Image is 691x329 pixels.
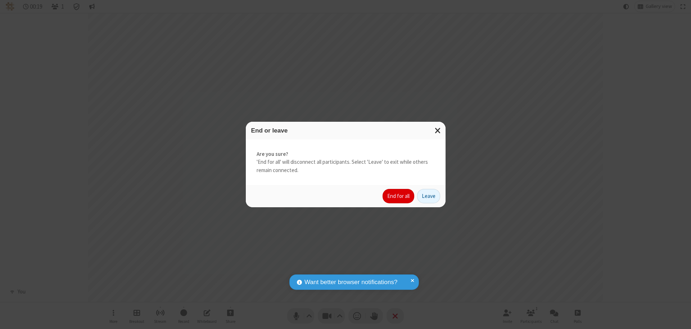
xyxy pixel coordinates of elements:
[430,122,446,139] button: Close modal
[383,189,414,203] button: End for all
[257,150,435,158] strong: Are you sure?
[246,139,446,185] div: 'End for all' will disconnect all participants. Select 'Leave' to exit while others remain connec...
[251,127,440,134] h3: End or leave
[304,278,397,287] span: Want better browser notifications?
[417,189,440,203] button: Leave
